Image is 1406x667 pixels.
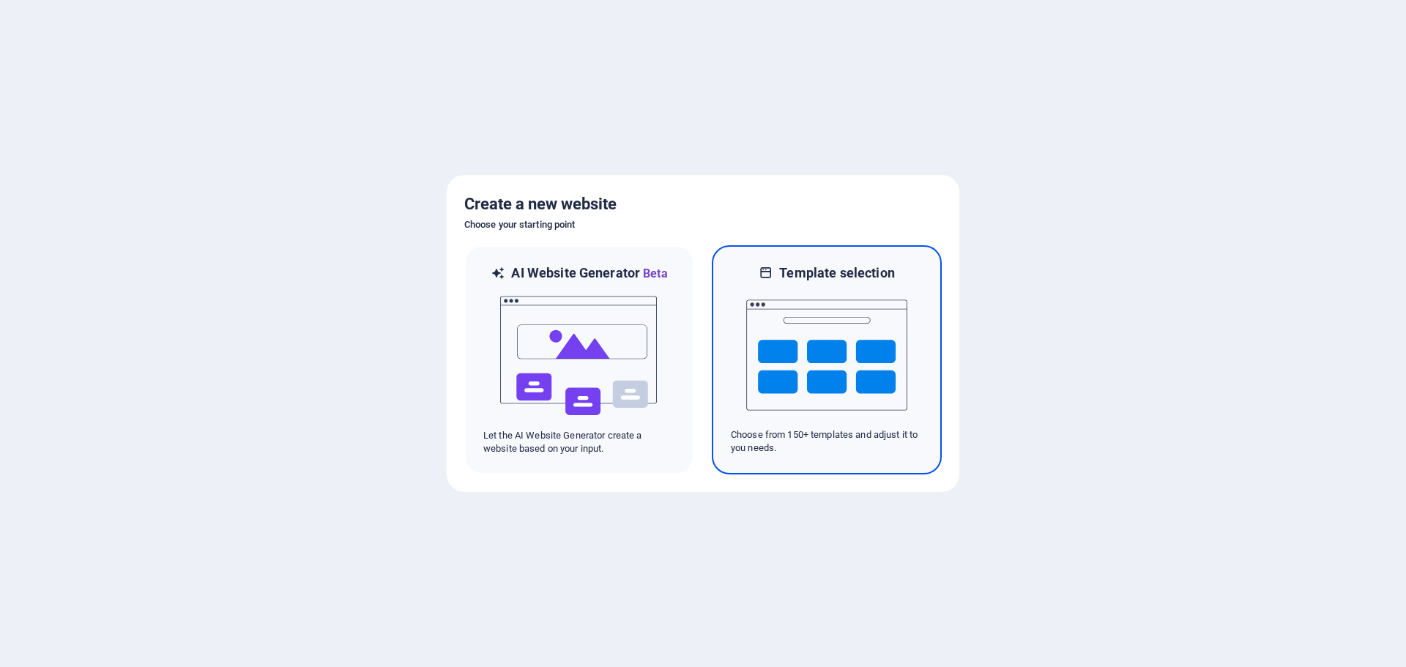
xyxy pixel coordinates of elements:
[511,264,667,283] h6: AI Website Generator
[483,429,675,455] p: Let the AI Website Generator create a website based on your input.
[464,216,942,234] h6: Choose your starting point
[499,283,660,429] img: ai
[640,267,668,280] span: Beta
[464,245,694,474] div: AI Website GeneratorBetaaiLet the AI Website Generator create a website based on your input.
[464,193,942,216] h5: Create a new website
[779,264,894,282] h6: Template selection
[731,428,923,455] p: Choose from 150+ templates and adjust it to you needs.
[712,245,942,474] div: Template selectionChoose from 150+ templates and adjust it to you needs.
